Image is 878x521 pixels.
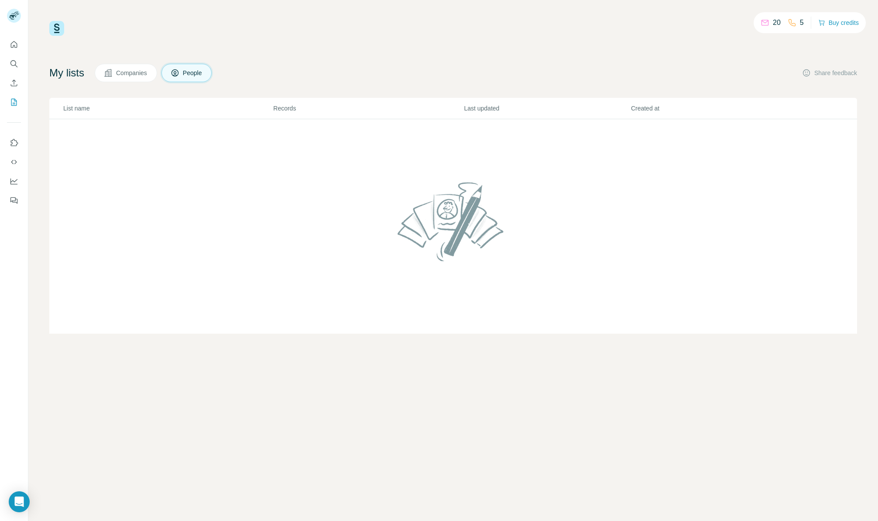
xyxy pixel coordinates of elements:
button: Use Surfe API [7,154,21,170]
p: 20 [773,17,781,28]
button: Search [7,56,21,72]
img: Surfe Logo [49,21,64,36]
button: My lists [7,94,21,110]
h4: My lists [49,66,84,80]
button: Buy credits [818,17,859,29]
button: Dashboard [7,173,21,189]
button: Quick start [7,37,21,52]
img: No lists found [394,175,513,268]
span: People [183,69,203,77]
p: Created at [631,104,797,113]
p: List name [63,104,272,113]
p: Last updated [464,104,630,113]
span: Companies [116,69,148,77]
p: 5 [800,17,804,28]
div: Open Intercom Messenger [9,491,30,512]
button: Use Surfe on LinkedIn [7,135,21,151]
p: Records [273,104,463,113]
button: Enrich CSV [7,75,21,91]
button: Share feedback [802,69,857,77]
button: Feedback [7,193,21,208]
